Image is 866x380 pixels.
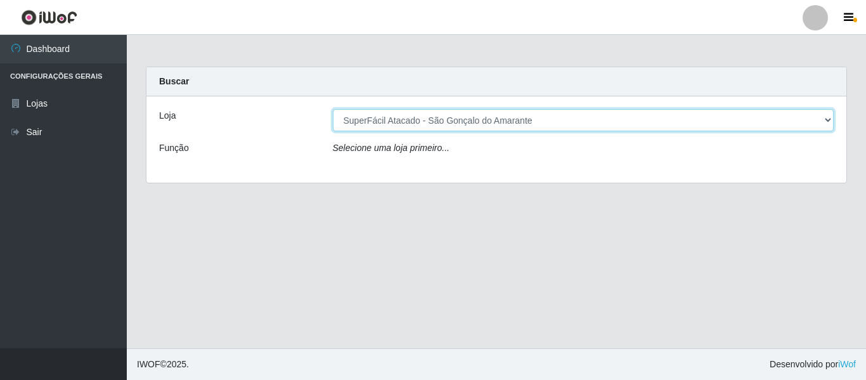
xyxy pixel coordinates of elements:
[21,10,77,25] img: CoreUI Logo
[159,141,189,155] label: Função
[838,359,856,369] a: iWof
[137,359,160,369] span: IWOF
[159,76,189,86] strong: Buscar
[770,358,856,371] span: Desenvolvido por
[137,358,189,371] span: © 2025 .
[159,109,176,122] label: Loja
[333,143,449,153] i: Selecione uma loja primeiro...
